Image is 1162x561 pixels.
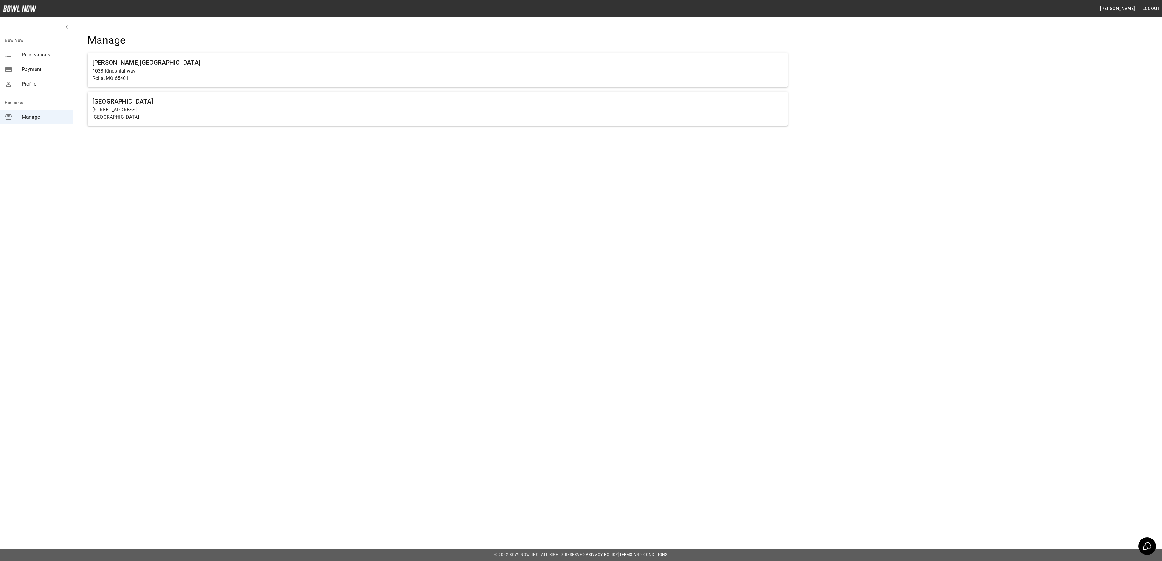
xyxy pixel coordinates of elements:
p: [STREET_ADDRESS] [92,106,783,114]
span: Manage [22,114,68,121]
span: © 2022 BowlNow, Inc. All Rights Reserved. [494,552,586,557]
p: Rolla, MO 65401 [92,75,783,82]
img: logo [3,5,36,12]
a: Privacy Policy [586,552,618,557]
a: Terms and Conditions [619,552,668,557]
span: Reservations [22,51,68,59]
h6: [GEOGRAPHIC_DATA] [92,97,783,106]
p: [GEOGRAPHIC_DATA] [92,114,783,121]
button: [PERSON_NAME] [1098,3,1137,14]
span: Payment [22,66,68,73]
span: Profile [22,80,68,88]
p: 1038 Kingshighway [92,67,783,75]
h6: [PERSON_NAME][GEOGRAPHIC_DATA] [92,58,783,67]
button: Logout [1140,3,1162,14]
h4: Manage [88,34,788,47]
